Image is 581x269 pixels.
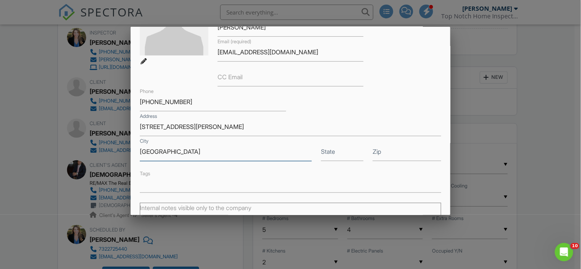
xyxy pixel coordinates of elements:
label: Phone [140,88,154,95]
label: Internal notes visible only to the company [140,204,251,212]
label: Email (required) [218,38,251,45]
label: Tags [140,171,150,176]
span: 10 [571,243,579,249]
label: State [321,147,335,156]
label: City [140,138,149,145]
iframe: Intercom live chat [555,243,573,261]
label: Zip [373,147,381,156]
label: Address [140,113,157,120]
label: CC Email [218,73,242,81]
